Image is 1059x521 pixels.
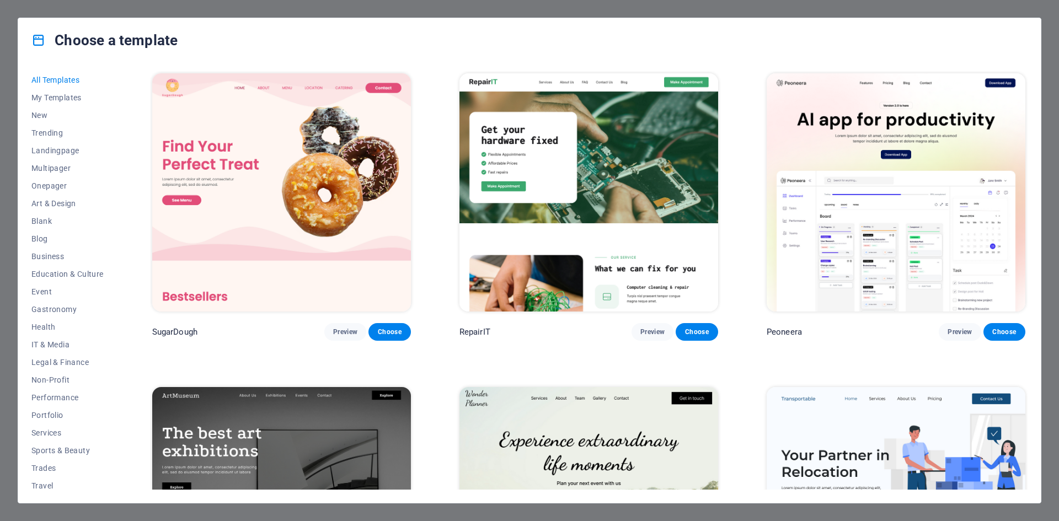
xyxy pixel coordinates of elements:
span: Preview [333,327,357,336]
button: Art & Design [31,195,104,212]
span: Trades [31,464,104,472]
span: Education & Culture [31,270,104,278]
button: Blank [31,212,104,230]
p: Peoneera [767,326,802,337]
span: Trending [31,128,104,137]
p: SugarDough [152,326,197,337]
button: Choose [676,323,718,341]
button: Portfolio [31,406,104,424]
button: Preview [632,323,673,341]
img: Peoneera [767,73,1025,311]
button: IT & Media [31,336,104,353]
img: SugarDough [152,73,411,311]
span: Onepager [31,181,104,190]
span: Non-Profit [31,375,104,384]
span: Multipager [31,164,104,173]
span: Landingpage [31,146,104,155]
span: Preview [948,327,972,336]
span: Portfolio [31,411,104,420]
p: RepairIT [459,326,490,337]
button: Health [31,318,104,336]
button: Travel [31,477,104,495]
span: Choose [377,327,402,336]
button: Gastronomy [31,300,104,318]
span: Performance [31,393,104,402]
button: Event [31,283,104,300]
button: Preview [324,323,366,341]
span: Blank [31,217,104,225]
span: Preview [640,327,665,336]
span: Art & Design [31,199,104,208]
button: All Templates [31,71,104,89]
span: Services [31,428,104,437]
button: Sports & Beauty [31,442,104,459]
span: Legal & Finance [31,358,104,367]
img: RepairIT [459,73,718,311]
button: Landingpage [31,142,104,159]
span: Business [31,252,104,261]
button: Choose [983,323,1025,341]
button: Trending [31,124,104,142]
button: Trades [31,459,104,477]
button: Education & Culture [31,265,104,283]
button: Services [31,424,104,442]
button: New [31,106,104,124]
span: Health [31,323,104,331]
button: Preview [939,323,981,341]
span: New [31,111,104,120]
button: Business [31,248,104,265]
button: Multipager [31,159,104,177]
span: Event [31,287,104,296]
button: Legal & Finance [31,353,104,371]
span: Gastronomy [31,305,104,314]
span: All Templates [31,76,104,84]
span: IT & Media [31,340,104,349]
button: Blog [31,230,104,248]
h4: Choose a template [31,31,178,49]
button: Performance [31,389,104,406]
span: Choose [992,327,1017,336]
button: My Templates [31,89,104,106]
button: Onepager [31,177,104,195]
span: Travel [31,481,104,490]
button: Non-Profit [31,371,104,389]
span: Blog [31,234,104,243]
button: Choose [368,323,410,341]
span: Sports & Beauty [31,446,104,455]
span: Choose [684,327,709,336]
span: My Templates [31,93,104,102]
